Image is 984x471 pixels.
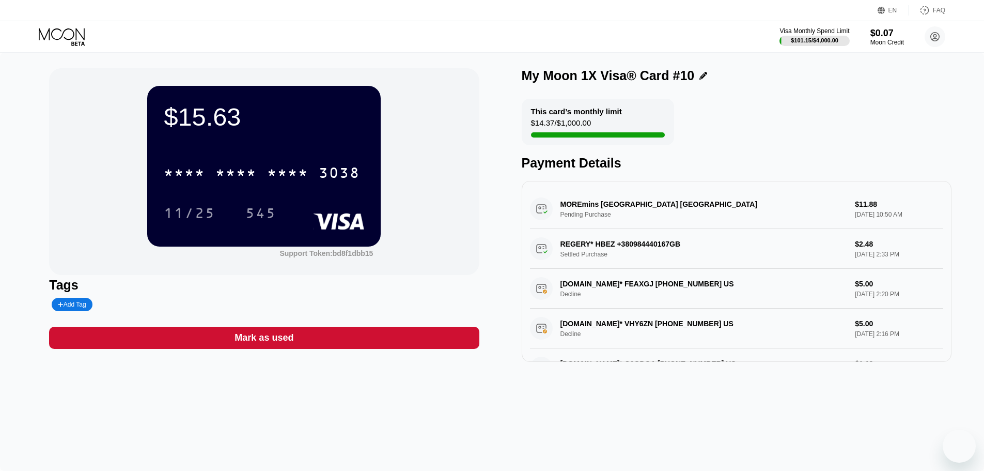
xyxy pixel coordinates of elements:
div: FAQ [933,7,945,14]
div: Support Token: bd8f1dbb15 [279,249,373,257]
div: Moon Credit [870,39,904,46]
div: $15.63 [164,102,364,131]
div: Mark as used [235,332,293,344]
div: This card’s monthly limit [531,107,622,116]
div: 3038 [319,166,360,183]
iframe: Button to launch messaging window [943,430,976,463]
div: Visa Monthly Spend Limit [779,27,849,35]
div: 11/25 [156,200,223,226]
div: Visa Monthly Spend Limit$101.15/$4,000.00 [779,27,849,46]
div: EN [888,7,897,14]
div: $101.15 / $4,000.00 [791,37,838,43]
div: Mark as used [49,327,479,349]
div: 545 [238,200,284,226]
div: Payment Details [522,156,951,171]
div: Support Token:bd8f1dbb15 [279,249,373,257]
div: $0.07Moon Credit [870,28,904,46]
div: $0.07 [870,28,904,39]
div: $14.37 / $1,000.00 [531,118,591,132]
div: Tags [49,278,479,293]
div: Add Tag [58,301,86,308]
div: 545 [245,206,276,223]
div: FAQ [909,5,945,16]
div: Add Tag [52,298,92,311]
div: 11/25 [164,206,215,223]
div: My Moon 1X Visa® Card #10 [522,68,695,83]
div: EN [878,5,909,16]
